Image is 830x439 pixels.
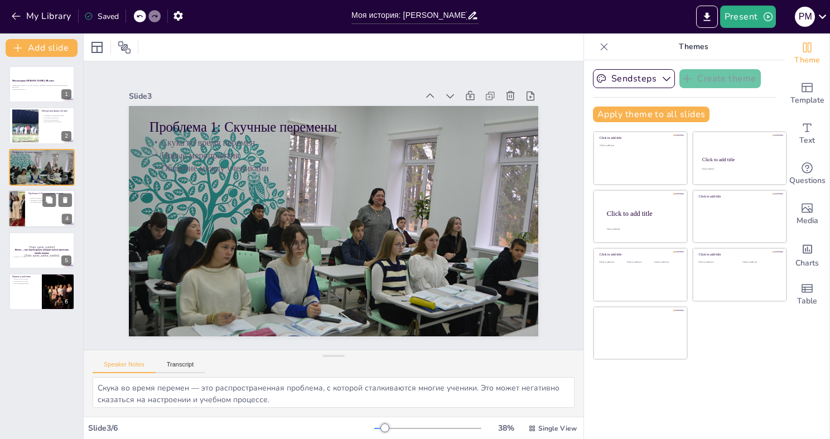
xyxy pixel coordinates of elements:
[12,275,38,278] p: Призыв к действию
[12,156,71,158] p: Новые мероприятия
[12,280,38,282] p: Сделаем школу лучше
[12,253,71,258] p: [Todo: quote_author_symbol]
[593,69,675,88] button: Sendsteps
[42,117,71,119] p: Я участвую в конкурсах
[702,168,776,170] div: Click to add text
[141,70,429,110] div: Slide 3
[156,361,205,373] button: Transcript
[59,194,72,207] button: Delete Slide
[42,120,71,123] p: Я расширяю свои горизонты
[351,7,467,23] input: Insert title
[12,255,71,258] p: [PERSON_NAME]
[9,149,75,186] div: 3
[785,114,829,154] div: Add text boxes
[12,245,71,249] p: [Todo: quote_symbol]
[654,261,679,264] div: Click to add text
[6,39,78,57] button: Add slide
[156,117,524,168] p: Скука во время перемен
[607,209,678,217] div: Click to add title
[12,84,71,88] p: Приветствие. [PERSON_NAME], 9В класс, активный участник различных мероприятий, конкурсов.
[28,199,72,201] p: Система голосования
[28,197,72,199] p: Важность мнения
[699,195,779,199] div: Click to add title
[720,6,776,28] button: Present
[600,136,679,140] div: Click to add title
[28,201,72,204] p: Обсуждение идей
[9,66,75,103] div: 1
[789,175,826,187] span: Questions
[153,143,522,194] p: Общение между учениками
[42,194,56,207] button: Duplicate Slide
[785,274,829,315] div: Add a table
[42,118,71,120] p: Я нахожу новых друзей
[785,33,829,74] div: Change the overall theme
[12,151,71,154] p: Проблема 1: Скучные перемены
[9,232,75,269] div: 5
[8,190,75,228] div: 4
[794,54,820,66] span: Theme
[61,255,71,266] div: 5
[9,273,75,310] div: 6
[785,154,829,194] div: Get real-time input from your audience
[28,192,72,195] p: Проблема 2: Неуслышанные мнения
[627,261,652,264] div: Click to add text
[593,107,710,122] button: Apply theme to all slides
[61,297,71,307] div: 6
[795,7,815,27] div: P M
[12,158,71,160] p: Общение между учениками
[785,194,829,234] div: Add images, graphics, shapes or video
[797,295,817,307] span: Table
[699,253,779,257] div: Click to add title
[600,261,625,264] div: Click to add text
[61,89,71,99] div: 1
[613,33,774,60] p: Themes
[12,79,54,81] strong: Моя история: [PERSON_NAME], 9В класс
[679,69,761,88] button: Create theme
[88,38,106,56] div: Layout
[795,257,819,269] span: Charts
[155,130,523,181] p: Новые мероприятия
[785,74,829,114] div: Add ready made slides
[538,424,577,433] span: Single View
[607,228,677,230] div: Click to add body
[61,172,71,182] div: 3
[795,6,815,28] button: P M
[8,7,76,25] button: My Library
[93,361,156,373] button: Speaker Notes
[785,234,829,274] div: Add charts and graphs
[12,153,71,156] p: Скука во время перемен
[42,109,71,113] p: Интересные факты обо мне
[84,11,119,22] div: Saved
[88,423,374,433] div: Slide 3 / 6
[696,6,718,28] button: Export to PowerPoint
[9,107,75,144] div: 2
[742,261,778,264] div: Click to add text
[42,114,71,117] p: Я занимаюсь различными хобби
[93,377,575,408] textarea: Скука во время перемен — это распространенная проблема, с которой сталкиваются многие ученики. Эт...
[600,253,679,257] div: Click to add title
[12,282,38,284] p: Ваша поддержка важна
[157,99,526,156] p: Проблема 1: Скучные перемены
[61,131,71,141] div: 2
[699,261,734,264] div: Click to add text
[12,89,71,91] p: Generated with [URL]
[62,214,72,224] div: 4
[702,157,776,162] div: Click to add title
[12,278,38,281] p: Проголосуйте за меня
[799,134,815,147] span: Text
[797,215,818,227] span: Media
[493,423,519,433] div: 38 %
[118,41,131,54] span: Position
[15,248,69,254] strong: Жизнь — это череда уроков, которые нужно прожить, чтобы понять
[600,144,679,147] div: Click to add text
[790,94,824,107] span: Template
